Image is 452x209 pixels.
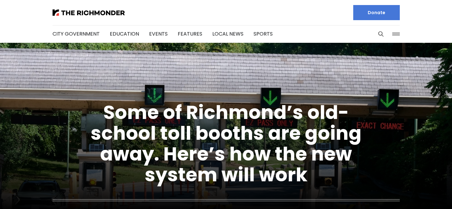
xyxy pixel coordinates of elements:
button: Search this site [376,29,386,39]
a: Some of Richmond’s old-school toll booths are going away. Here’s how the new system will work [91,99,361,188]
a: City Government [53,30,100,37]
a: Sports [254,30,273,37]
a: Donate [353,5,400,20]
img: The Richmonder [53,9,125,16]
a: Events [149,30,168,37]
a: Local News [212,30,243,37]
a: Features [178,30,202,37]
a: Education [110,30,139,37]
iframe: portal-trigger [399,178,452,209]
